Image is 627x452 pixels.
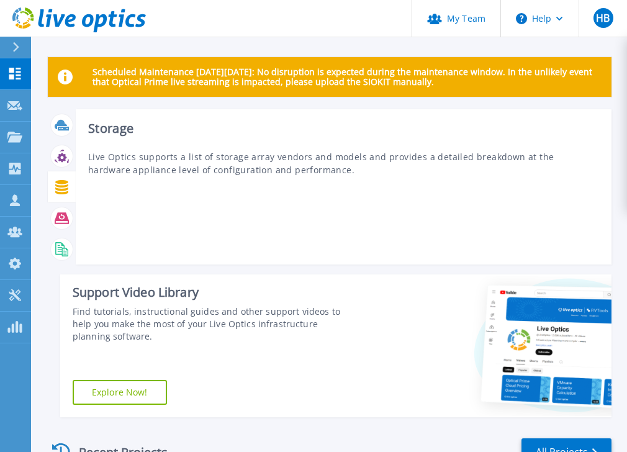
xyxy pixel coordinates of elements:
[73,380,167,405] a: Explore Now!
[596,13,610,23] span: HB
[73,305,356,343] div: Find tutorials, instructional guides and other support videos to help you make the most of your L...
[88,122,599,135] h3: Storage
[88,150,599,176] p: Live Optics supports a list of storage array vendors and models and provides a detailed breakdown...
[73,284,356,301] div: Support Video Library
[92,67,602,87] p: Scheduled Maintenance [DATE][DATE]: No disruption is expected during the maintenance window. In t...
